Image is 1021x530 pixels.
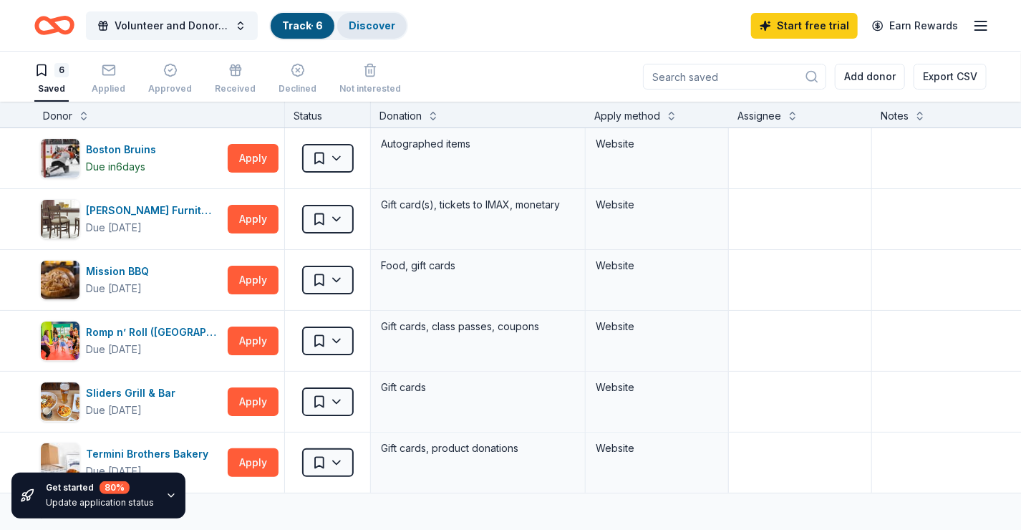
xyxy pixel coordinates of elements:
[40,260,222,300] button: Image for Mission BBQMission BBQDue [DATE]
[86,11,258,40] button: Volunteer and Donor Appreciation Event
[215,57,256,102] button: Received
[379,107,422,125] div: Donation
[40,321,222,361] button: Image for Romp n’ Roll (Wethersfield)Romp n’ Roll ([GEOGRAPHIC_DATA])Due [DATE]
[40,382,222,422] button: Image for Sliders Grill & BarSliders Grill & BarDue [DATE]
[596,379,718,396] div: Website
[379,377,576,397] div: Gift cards
[86,445,214,463] div: Termini Brothers Bakery
[100,481,130,494] div: 80 %
[228,448,279,477] button: Apply
[269,11,408,40] button: Track· 6Discover
[86,263,155,280] div: Mission BBQ
[228,205,279,233] button: Apply
[751,13,858,39] a: Start free trial
[379,438,576,458] div: Gift cards, product donations
[86,158,145,175] div: Due in 6 days
[86,280,142,297] div: Due [DATE]
[285,102,371,127] div: Status
[86,385,181,402] div: Sliders Grill & Bar
[54,63,69,77] div: 6
[46,497,154,509] div: Update application status
[40,443,222,483] button: Image for Termini Brothers BakeryTermini Brothers BakeryDue [DATE]
[596,135,718,153] div: Website
[41,200,79,238] img: Image for Jordan's Furniture
[86,341,142,358] div: Due [DATE]
[34,9,74,42] a: Home
[596,318,718,335] div: Website
[881,107,909,125] div: Notes
[279,57,316,102] button: Declined
[41,322,79,360] img: Image for Romp n’ Roll (Wethersfield)
[339,83,401,95] div: Not interested
[92,83,125,95] div: Applied
[40,138,222,178] button: Image for Boston BruinsBoston BruinsDue in6days
[379,134,576,154] div: Autographed items
[279,83,316,95] div: Declined
[41,443,79,482] img: Image for Termini Brothers Bakery
[92,57,125,102] button: Applied
[46,481,154,494] div: Get started
[379,256,576,276] div: Food, gift cards
[148,83,192,95] div: Approved
[148,57,192,102] button: Approved
[379,195,576,215] div: Gift card(s), tickets to IMAX, monetary
[643,64,826,90] input: Search saved
[594,107,660,125] div: Apply method
[596,196,718,213] div: Website
[86,402,142,419] div: Due [DATE]
[379,317,576,337] div: Gift cards, class passes, coupons
[228,266,279,294] button: Apply
[41,382,79,421] img: Image for Sliders Grill & Bar
[596,257,718,274] div: Website
[835,64,905,90] button: Add donor
[863,13,967,39] a: Earn Rewards
[215,83,256,95] div: Received
[228,387,279,416] button: Apply
[596,440,718,457] div: Website
[282,19,323,32] a: Track· 6
[34,83,69,95] div: Saved
[86,202,222,219] div: [PERSON_NAME] Furniture
[43,107,72,125] div: Donor
[228,327,279,355] button: Apply
[115,17,229,34] span: Volunteer and Donor Appreciation Event
[86,219,142,236] div: Due [DATE]
[737,107,781,125] div: Assignee
[40,199,222,239] button: Image for Jordan's Furniture[PERSON_NAME] FurnitureDue [DATE]
[86,141,162,158] div: Boston Bruins
[41,139,79,178] img: Image for Boston Bruins
[914,64,987,90] button: Export CSV
[339,57,401,102] button: Not interested
[86,324,222,341] div: Romp n’ Roll ([GEOGRAPHIC_DATA])
[228,144,279,173] button: Apply
[41,261,79,299] img: Image for Mission BBQ
[34,57,69,102] button: 6Saved
[349,19,395,32] a: Discover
